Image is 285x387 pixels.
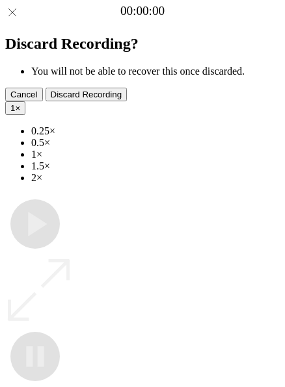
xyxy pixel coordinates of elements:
[31,172,280,184] li: 2×
[5,101,25,115] button: 1×
[46,88,128,101] button: Discard Recording
[31,149,280,160] li: 1×
[31,125,280,137] li: 0.25×
[31,137,280,149] li: 0.5×
[120,4,165,18] a: 00:00:00
[10,103,15,113] span: 1
[5,88,43,101] button: Cancel
[5,35,280,53] h2: Discard Recording?
[31,66,280,77] li: You will not be able to recover this once discarded.
[31,160,280,172] li: 1.5×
